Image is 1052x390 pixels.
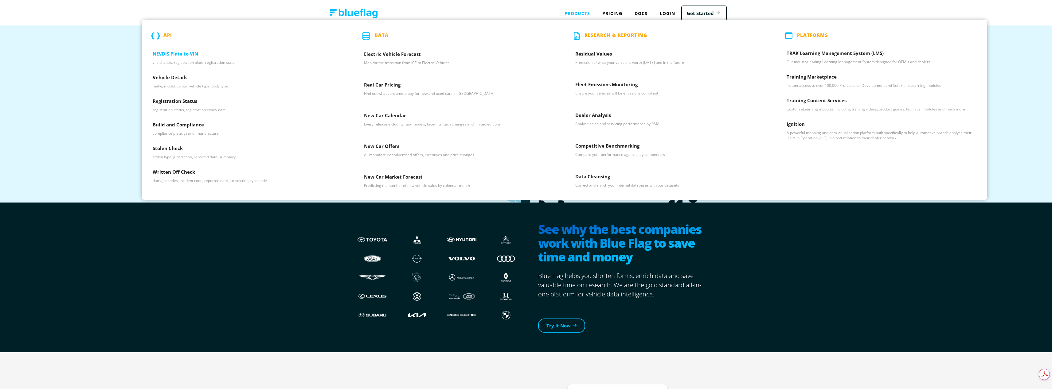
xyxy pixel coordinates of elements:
[575,90,765,95] p: Ensure your vehicles will be emissions compliant
[787,73,976,82] h3: Training Marketplace
[142,92,353,116] a: Registration Status - registration status, registration expiry date
[787,106,976,111] p: Custom eLearning modules, including training videos, product guides, technical modules and much more
[356,290,389,301] img: Lexus logo
[153,97,342,106] h3: Registration Status
[490,233,522,245] img: Citroen logo
[565,106,776,137] a: Dealer Analysis - Analyse sales and servicing performance by PMA
[330,8,378,17] img: Blue Flag logo
[153,50,342,59] h3: NEVDIS Plate to VIN
[575,142,765,151] h3: Competitive Benchmarking
[565,76,776,106] a: Fleet Emissions Monitoring - Ensure your vehicles will be emissions compliant
[575,80,765,90] h3: Fleet Emissions Monitoring
[153,59,342,64] p: vin, chassis, registration plate, registration state
[654,6,681,19] a: Login to Blue Flag application
[364,90,554,95] p: Find out what consumers pay for new and used cars in [GEOGRAPHIC_DATA]
[364,142,554,151] h3: New Car Offers
[776,44,987,68] a: TRAK Learning Management System (LMS) - Our industry leading Learning Management System designed ...
[142,45,353,69] a: NEVDIS Plate to VIN - vin, chassis, registration plate, registration state
[490,308,522,320] img: BMW logo
[353,168,565,199] a: New Car Market Forecast - Predicting the number of new vehicle sales by calendar month
[374,31,389,39] p: Data
[490,290,522,301] img: Honda logo
[356,233,389,245] img: Toyota logo
[353,45,565,76] a: Electric Vehicle Forecast - Monitor the transition from ICE to Electric Vehicles
[445,271,478,282] img: Mercedes logo
[153,106,342,111] p: registration status, registration expiry date
[142,116,353,140] a: Build and Compliance - compliance plate, year of manufacture
[142,140,353,163] a: Stolen Check - stolen type, jurisdiction, reported date, summary
[445,290,478,301] img: JLR logo
[153,121,342,130] h3: Build and Compliance
[142,163,353,187] a: Written Off Check - damage codes, incident code, reported date, jurisdiction, type code
[787,96,976,106] h3: Training Content Services
[575,182,765,187] p: Correct and enrich your internal databases with our datasets
[558,6,596,19] div: Products
[575,59,765,64] p: Prediction of what your vehicle is worth [DATE] and in the future
[575,151,765,156] p: Compare your performance against key competitors
[538,318,585,332] a: Try It Now
[445,252,478,263] img: Volvo logo
[797,31,828,38] p: PLATFORMS
[364,81,554,90] h3: Real Car Pricing
[353,137,565,168] a: New Car Offers - All manufacturer advertised offers, incentives and price changes
[353,76,565,107] a: Real Car Pricing - Find out what consumers pay for new and used cars in Australia
[538,270,706,298] p: Blue Flag helps you shorten forms, enrich data and save valuable time on research. We are the gol...
[787,120,976,129] h3: Ignition
[401,271,433,282] img: Peugeot logo
[153,144,342,153] h3: Stolen Check
[364,173,554,182] h3: New Car Market Forecast
[776,92,987,115] a: Training Content Services - Custom eLearning modules, including training videos, product guides, ...
[364,50,554,59] h3: Electric Vehicle Forecast
[575,50,765,59] h3: Residual Values
[364,182,554,187] p: Predicting the number of new vehicle sales by calendar month
[445,308,478,320] img: Porshce logo
[575,172,765,182] h3: Data Cleansing
[787,58,976,64] p: Our industry leading Learning Management System designed for OEM's and dealers
[628,6,654,19] a: Docs
[575,120,765,125] p: Analyse sales and servicing performance by PMA
[142,69,353,92] a: Vehicle Details - make, model, colour, vehicle type, body type
[364,121,554,126] p: Every release including new models, face-lifts, tech changes and limited editions
[364,59,554,64] p: Monitor the transition from ICE to Electric Vehicles
[356,308,389,320] img: Subaru logo
[787,82,976,87] p: Instant access to over 100,000 Professional Development and Soft Skill eLearning modules
[787,49,976,58] h3: TRAK Learning Management System (LMS)
[353,107,565,137] a: New Car Calendar - Every release including new models, face-lifts, tech changes and limited editions
[153,83,342,88] p: make, model, colour, vehicle type, body type
[565,168,776,199] a: Data Cleansing - Correct and enrich your internal databases with our datasets
[681,5,727,20] a: Get Started
[776,115,987,144] a: Ignition - A powerful mapping and data visualisation platform built specifically to help automoti...
[565,45,776,76] a: Residual Values - Prediction of what your vehicle is worth today and in the future
[401,308,433,320] img: Kia logo
[787,129,976,140] p: A powerful mapping and data visualisation platform built specifically to help automotive brands a...
[153,153,342,159] p: stolen type, jurisdiction, reported date, summary
[575,111,765,120] h3: Dealer Analysis
[538,221,706,264] h2: See why the best companies work with Blue Flag to save time and money
[153,177,342,182] p: damage codes, incident code, reported date, jurisdiction, type code
[153,73,342,83] h3: Vehicle Details
[401,290,433,301] img: Volkswagen logo
[401,233,433,245] img: Mistubishi logo
[776,68,987,92] a: Training Marketplace - Instant access to over 100,000 Professional Development and Soft Skill eLe...
[163,31,172,39] p: API
[445,233,478,245] img: Hyundai logo
[585,31,647,39] p: Research & Reporting
[356,271,389,282] img: Genesis logo
[153,130,342,135] p: compliance plate, year of manufacture
[153,168,342,177] h3: Written Off Check
[356,252,389,263] img: Ford logo
[364,111,554,121] h3: New Car Calendar
[596,6,628,19] a: Pricing
[490,271,522,282] img: Renault logo
[490,252,522,263] img: Audi logo
[364,151,554,156] p: All manufacturer advertised offers, incentives and price changes
[565,137,776,168] a: Competitive Benchmarking - Compare your performance against key competitors
[401,252,433,263] img: Nissan logo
